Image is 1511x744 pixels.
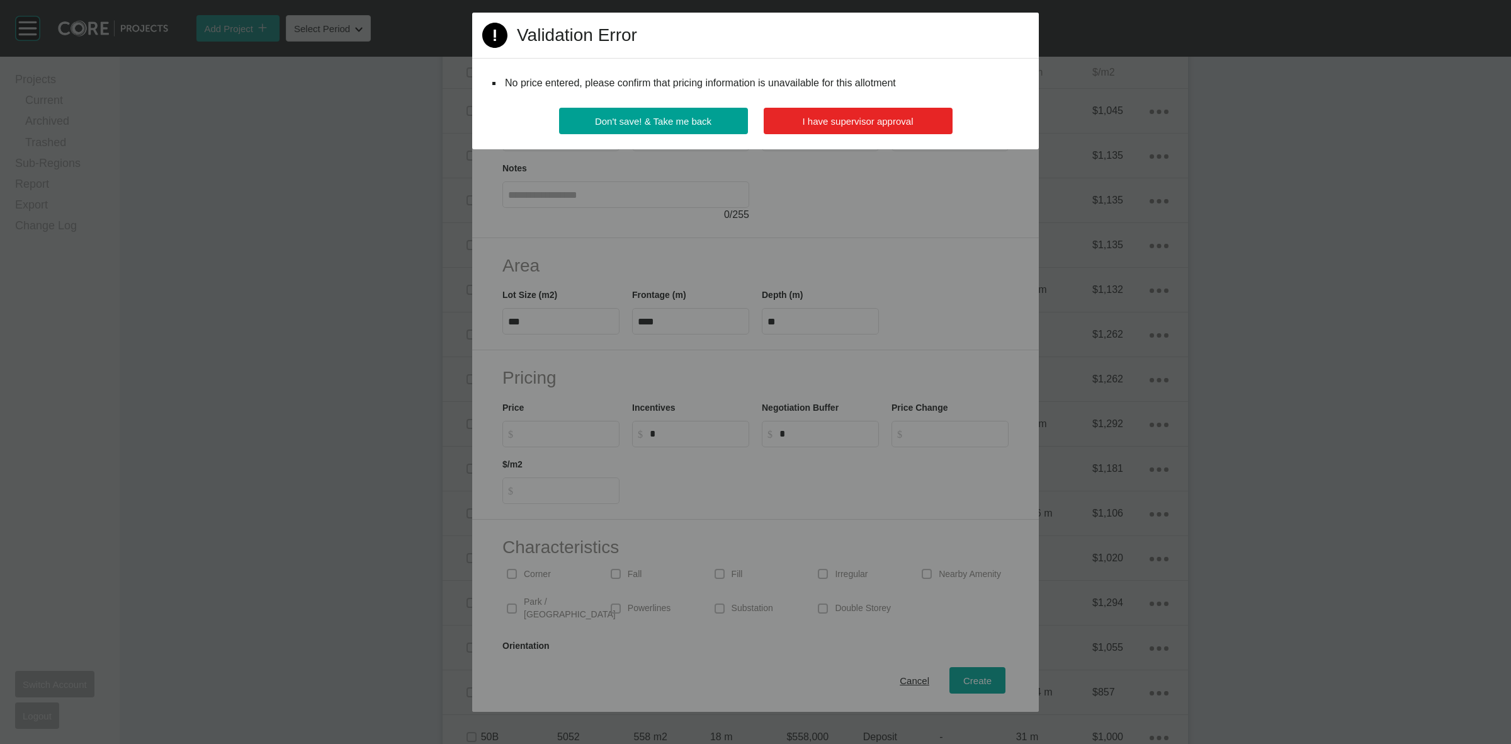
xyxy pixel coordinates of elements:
span: Don't save! & Take me back [595,116,711,127]
div: No price entered, please confirm that pricing information is unavailable for this allotment [502,74,1009,93]
button: Don't save! & Take me back [559,108,748,134]
span: I have supervisor approval [803,116,914,127]
h2: Validation Error [517,23,637,47]
button: I have supervisor approval [764,108,953,134]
